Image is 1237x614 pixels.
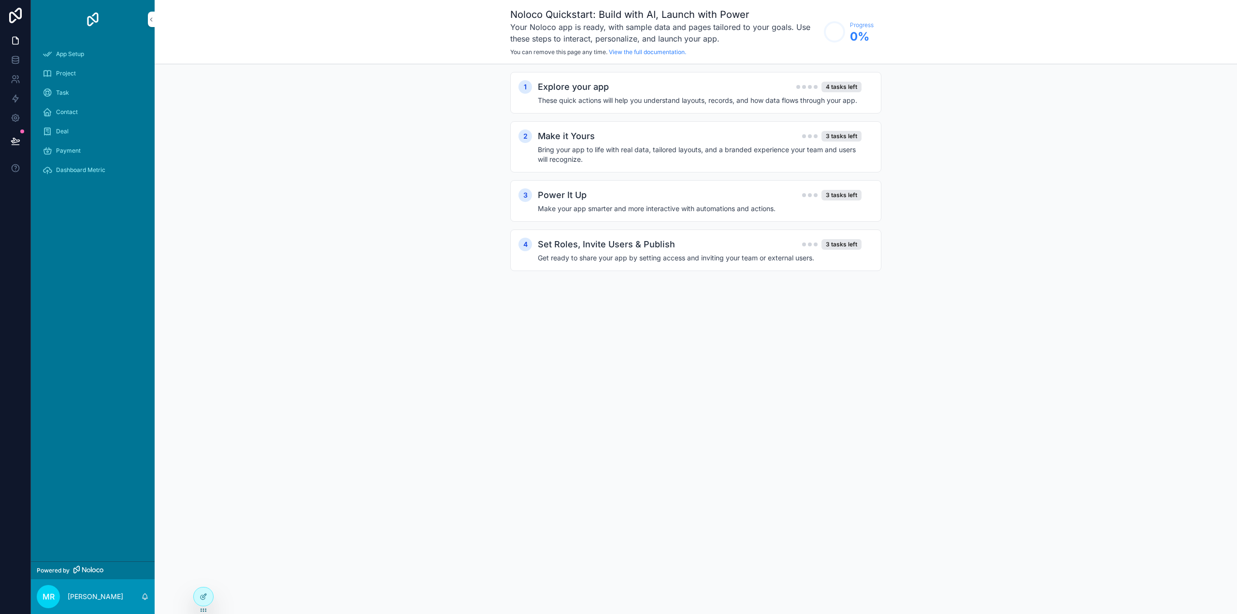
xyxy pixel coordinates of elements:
a: Project [37,65,149,82]
a: Contact [37,103,149,121]
div: 4 [518,238,532,251]
span: Deal [56,128,69,135]
h3: Your Noloco app is ready, with sample data and pages tailored to your goals. Use these steps to i... [510,21,819,44]
div: scrollable content [31,39,155,191]
div: 3 tasks left [821,190,862,200]
h2: Make it Yours [538,129,595,143]
div: 2 [518,129,532,143]
h4: These quick actions will help you understand layouts, records, and how data flows through your app. [538,96,862,105]
span: Contact [56,108,78,116]
span: Task [56,89,69,97]
span: App Setup [56,50,84,58]
span: You can remove this page any time. [510,48,607,56]
h2: Explore your app [538,80,609,94]
h4: Make your app smarter and more interactive with automations and actions. [538,204,862,214]
div: 3 tasks left [821,131,862,142]
span: 0 % [850,29,874,44]
h4: Bring your app to life with real data, tailored layouts, and a branded experience your team and u... [538,145,862,164]
div: 1 [518,80,532,94]
span: Project [56,70,76,77]
span: Powered by [37,567,70,574]
img: App logo [85,12,101,27]
span: Progress [850,21,874,29]
div: 3 [518,188,532,202]
div: scrollable content [155,64,1237,298]
span: MR [43,591,55,602]
span: Dashboard Metric [56,166,105,174]
h2: Power It Up [538,188,587,202]
a: Powered by [31,561,155,579]
div: 4 tasks left [821,82,862,92]
p: [PERSON_NAME] [68,592,123,601]
a: View the full documentation. [609,48,686,56]
h4: Get ready to share your app by setting access and inviting your team or external users. [538,253,862,263]
h1: Noloco Quickstart: Build with AI, Launch with Power [510,8,819,21]
a: Dashboard Metric [37,161,149,179]
a: Task [37,84,149,101]
a: App Setup [37,45,149,63]
h2: Set Roles, Invite Users & Publish [538,238,675,251]
a: Payment [37,142,149,159]
a: Deal [37,123,149,140]
span: Payment [56,147,81,155]
div: 3 tasks left [821,239,862,250]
